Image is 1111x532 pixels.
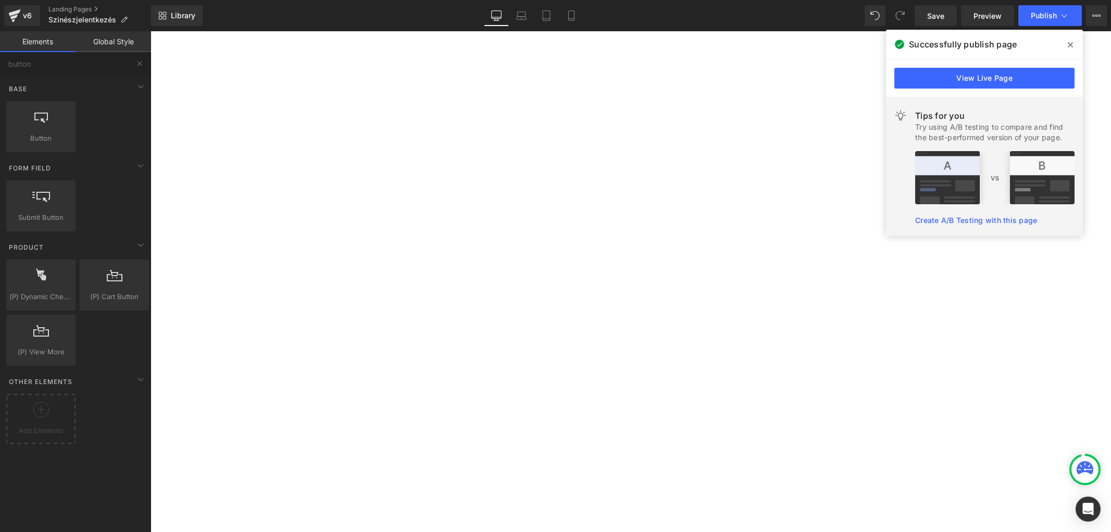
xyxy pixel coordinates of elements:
[8,163,52,173] span: Form Field
[909,38,1017,51] span: Successfully publish page
[509,5,534,26] a: Laptop
[915,151,1075,204] img: tip.png
[1018,5,1082,26] button: Publish
[21,9,34,22] div: v6
[915,109,1075,122] div: Tips for you
[1031,11,1057,20] span: Publish
[151,5,203,26] a: New Library
[534,5,559,26] a: Tablet
[559,5,584,26] a: Mobile
[1076,497,1101,522] div: Open Intercom Messenger
[890,5,910,26] button: Redo
[9,133,72,144] span: Button
[894,68,1075,89] a: View Live Page
[171,11,195,20] span: Library
[83,291,146,302] span: (P) Cart Button
[865,5,885,26] button: Undo
[484,5,509,26] a: Desktop
[915,216,1037,225] a: Create A/B Testing with this page
[9,347,72,357] span: (P) View More
[894,109,907,122] img: light.svg
[8,377,73,387] span: Other Elements
[9,291,72,302] span: (P) Dynamic Checkout Button
[8,242,45,252] span: Product
[915,122,1075,143] div: Try using A/B testing to compare and find the best-performed version of your page.
[973,10,1002,21] span: Preview
[9,425,73,436] span: Add Elements
[1086,5,1107,26] button: More
[48,5,151,14] a: Landing Pages
[927,10,944,21] span: Save
[76,31,151,52] a: Global Style
[48,16,116,24] span: Szinészjelentkezés
[8,84,28,94] span: Base
[961,5,1014,26] a: Preview
[9,212,72,223] span: Submit Button
[4,5,40,26] a: v6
